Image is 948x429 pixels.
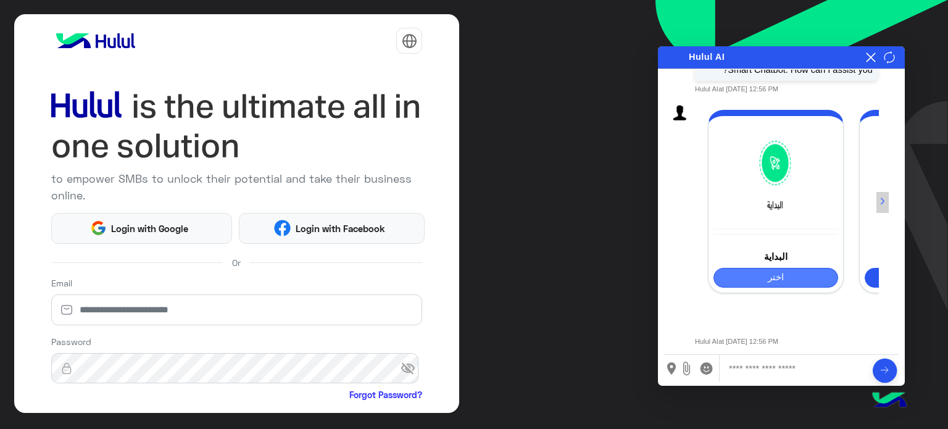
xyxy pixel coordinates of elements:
img: hulul-logo.png [868,380,911,423]
button: Close [865,51,877,64]
img: lock [51,362,82,375]
button: اختر [713,268,838,288]
span: Hulul AI at [DATE] 12:56 PM [695,338,778,345]
span: visibility_off [401,357,423,380]
span: Hulul AI [689,52,725,62]
span: Login with Google [107,222,193,236]
button: Login with Facebook [239,213,425,244]
button: › [876,192,889,213]
p: البداية [713,251,838,263]
p: to empower SMBs to unlock their potential and take their business online. [51,170,423,204]
img: logo [51,28,140,53]
img: tab [402,33,417,49]
img: Google [90,220,107,236]
span: Login with Facebook [291,222,389,236]
span: Hulul AI at [DATE] 12:56 PM [695,85,778,93]
a: Forgot Password? [349,388,422,401]
img: Facebook [274,220,291,236]
button: Login with Google [51,213,232,244]
label: Password [51,335,91,348]
div: Send [862,350,899,387]
label: Email [51,277,72,289]
span: Or [232,256,241,269]
img: hululLoginTitle_EN.svg [51,86,423,166]
img: email [51,304,82,316]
